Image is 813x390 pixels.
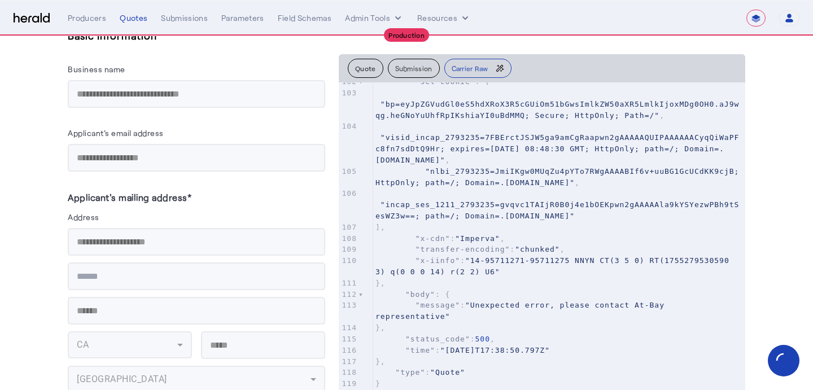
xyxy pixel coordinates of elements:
span: Carrier Raw [452,65,488,72]
div: 113 [339,300,359,311]
span: ], [375,223,386,231]
span: : , [375,335,495,343]
div: 108 [339,233,359,244]
span: , [375,122,739,164]
span: , [375,89,739,120]
span: : , [375,234,505,243]
div: Quotes [120,12,147,24]
span: : , [375,245,565,253]
img: Herald Logo [14,13,50,24]
span: "x-iinfo" [416,256,460,265]
div: Submissions [161,12,208,24]
div: 109 [339,244,359,255]
label: Applicant's mailing address* [68,192,191,203]
button: internal dropdown menu [345,12,404,24]
span: }, [375,279,386,287]
label: Address [68,212,99,222]
div: 106 [339,188,359,199]
div: 103 [339,87,359,99]
button: Carrier Raw [444,59,512,78]
div: 114 [339,322,359,334]
span: } [375,379,381,388]
span: "incap_ses_1211_2793235=gvqvc1TAIjR0B0j4e1bOEKpwn2gAAAAAla9kYSYezwPBh9tSesWZ3w==; path=/; Domain=... [375,200,739,220]
div: 111 [339,278,359,289]
div: 118 [339,367,359,378]
button: Submission [388,59,440,78]
span: "14-95711271-95711275 NNYN CT(3 5 0) RT(1755279530590 3) q(0 0 0 14) r(2 2) U6" [375,256,735,276]
label: Business name [68,64,125,74]
span: , [375,167,744,187]
span: : [375,256,735,276]
button: Resources dropdown menu [417,12,471,24]
span: 500 [475,335,490,343]
span: "x-cdn" [416,234,451,243]
div: 112 [339,289,359,300]
span: : { [375,290,451,299]
span: "type" [395,368,425,376]
div: Producers [68,12,106,24]
span: }, [375,323,386,332]
div: 117 [339,356,359,367]
span: "[DATE]T17:38:50.797Z" [440,346,550,354]
div: 110 [339,255,359,266]
div: Field Schemas [278,12,332,24]
span: "bp=eyJpZGVudGl0eS5hdXRoX3R5cGUiOm51bGwsImlkZW50aXR5LmlkIjoxMDg0OH0.aJ9wqg.heGNoYuUhfRpIKshiaYI0u... [375,100,739,120]
span: : [375,368,465,376]
span: : [375,301,670,321]
span: "time" [405,346,435,354]
span: : [375,346,550,354]
span: "chunked" [515,245,560,253]
span: }, [375,357,386,366]
span: "message" [416,301,460,309]
span: "Imperva" [455,234,500,243]
span: "visid_incap_2793235=7FBErctJSJW5ga9amCgRaapwn2gAAAAAQUIPAAAAAACyqQiWaPFc8fn7sdDtQ9Hr; expires=[D... [375,133,739,164]
span: "transfer-encoding" [416,245,510,253]
div: 115 [339,334,359,345]
span: "body" [405,290,435,299]
span: "status_code" [405,335,470,343]
div: Production [384,28,429,42]
div: 119 [339,378,359,389]
div: Parameters [221,12,264,24]
span: "Quote" [430,368,465,376]
label: Applicant's email address [68,128,164,138]
span: "Unexpected error, please contact At-Bay representative" [375,301,670,321]
div: 105 [339,166,359,177]
div: 107 [339,222,359,233]
button: Quote [348,59,383,78]
div: 104 [339,121,359,132]
span: "nlbi_2793235=JmiIKgw0MUqZu4pYTo7RWgAAAABIf6v+uuBG1GcUCdKK9cjB; HttpOnly; path=/; Domain=.[DOMAIN... [375,167,744,187]
div: 116 [339,345,359,356]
